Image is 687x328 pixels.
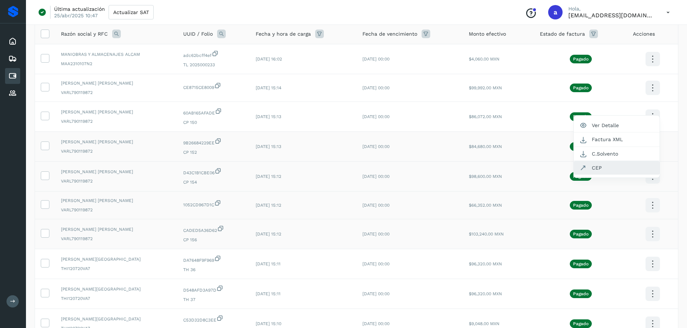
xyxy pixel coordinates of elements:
button: C.Solvento [574,147,660,161]
button: Ver Detalle [574,118,660,132]
div: Cuentas por pagar [5,68,20,84]
div: Proveedores [5,85,20,101]
div: Inicio [5,33,20,49]
div: Embarques [5,51,20,67]
button: CEP [574,161,660,175]
button: Factura XML [574,132,660,147]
